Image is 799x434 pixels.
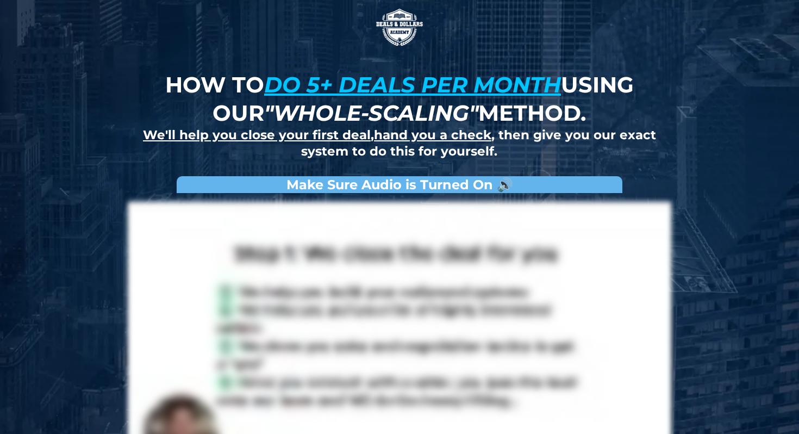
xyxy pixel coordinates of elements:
strong: Make Sure Audio is Turned On 🔊 [286,177,513,193]
strong: How to using our method. [165,71,634,126]
strong: , , then give you our exact system to do this for yourself. [143,127,656,159]
u: We'll help you close your first deal [143,127,371,142]
em: "whole-scaling" [264,100,478,126]
u: do 5+ deals per month [264,71,561,98]
u: hand you a check [374,127,491,142]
